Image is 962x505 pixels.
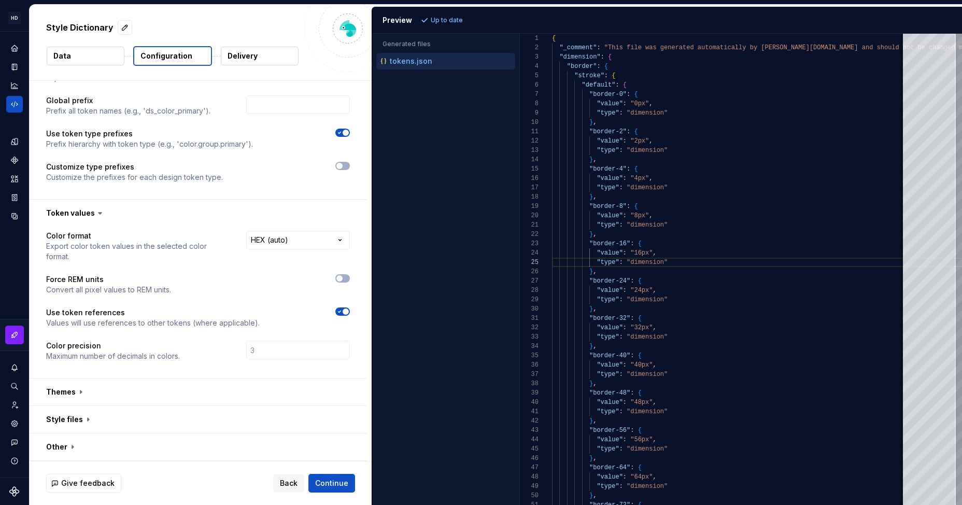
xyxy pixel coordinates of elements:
span: { [634,165,638,173]
div: Data sources [6,208,23,225]
span: : [630,464,634,471]
span: "border-0" [589,91,627,98]
div: 5 [520,71,539,80]
div: 43 [520,426,539,435]
div: Analytics [6,77,23,94]
span: : [619,147,623,154]
span: , [593,268,597,275]
button: Contact support [6,434,23,451]
span: "border-8" [589,203,627,210]
div: Home [6,40,23,57]
span: : [619,259,623,266]
span: } [589,455,593,462]
button: tokens.json [376,55,515,67]
span: "dimension" [627,296,668,303]
span: "24px" [630,287,653,294]
span: "stroke" [574,72,604,79]
span: "type" [597,259,619,266]
span: { [638,315,641,322]
span: { [634,128,638,135]
span: , [593,380,597,387]
span: "type" [597,408,619,415]
div: 31 [520,314,539,323]
span: "dimension" [627,221,668,229]
span: "border-32" [589,315,630,322]
button: HD [2,7,27,29]
span: : [619,184,623,191]
div: 21 [520,220,539,230]
span: : [623,212,626,219]
span: : [623,137,626,145]
span: : [630,352,634,359]
button: Data [47,47,124,65]
span: "value" [597,137,623,145]
a: Design tokens [6,133,23,150]
span: "border-4" [589,165,627,173]
p: Force REM units [46,274,171,285]
span: { [638,352,641,359]
div: HD [8,12,21,24]
span: { [608,53,612,61]
span: "40px" [630,361,653,369]
span: "56px" [630,436,653,443]
span: } [589,156,593,163]
span: { [638,277,641,285]
span: { [623,81,626,89]
p: Use token type prefixes [46,129,253,139]
div: 12 [520,136,539,146]
div: Assets [6,171,23,187]
div: Code automation [6,96,23,113]
span: } [589,492,593,499]
span: : [604,72,607,79]
span: : [623,287,626,294]
span: : [619,221,623,229]
p: Up to date [431,16,463,24]
span: "border-24" [589,277,630,285]
span: : [619,296,623,303]
div: 9 [520,108,539,118]
div: 7 [520,90,539,99]
span: , [653,287,656,294]
span: , [653,473,656,481]
span: "value" [597,399,623,406]
span: "4px" [630,175,649,182]
span: "border-2" [589,128,627,135]
div: 28 [520,286,539,295]
span: : [623,399,626,406]
span: : [627,165,630,173]
span: "value" [597,361,623,369]
div: 10 [520,118,539,127]
a: Supernova Logo [9,486,20,497]
span: : [597,63,600,70]
div: 27 [520,276,539,286]
span: "dimension" [627,483,668,490]
span: "32px" [630,324,653,331]
div: 13 [520,146,539,155]
span: , [653,399,656,406]
span: "type" [597,483,619,490]
span: "dimension" [627,371,668,378]
span: : [623,436,626,443]
div: 20 [520,211,539,220]
span: : [627,128,630,135]
button: Search ⌘K [6,378,23,395]
div: 48 [520,472,539,482]
p: Export color token values in the selected color format. [46,241,228,262]
span: "dimension" [627,333,668,341]
span: : [619,483,623,490]
div: 50 [520,491,539,500]
span: "This file was generated automatically by [PERSON_NAME] [604,44,809,51]
span: "value" [597,212,623,219]
p: Convert all pixel values to REM units. [46,285,171,295]
span: : [623,175,626,182]
span: "type" [597,147,619,154]
span: : [619,408,623,415]
a: Storybook stories [6,189,23,206]
input: 3 [246,341,350,359]
div: 49 [520,482,539,491]
div: 1 [520,34,539,43]
span: "type" [597,296,619,303]
div: 4 [520,62,539,71]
